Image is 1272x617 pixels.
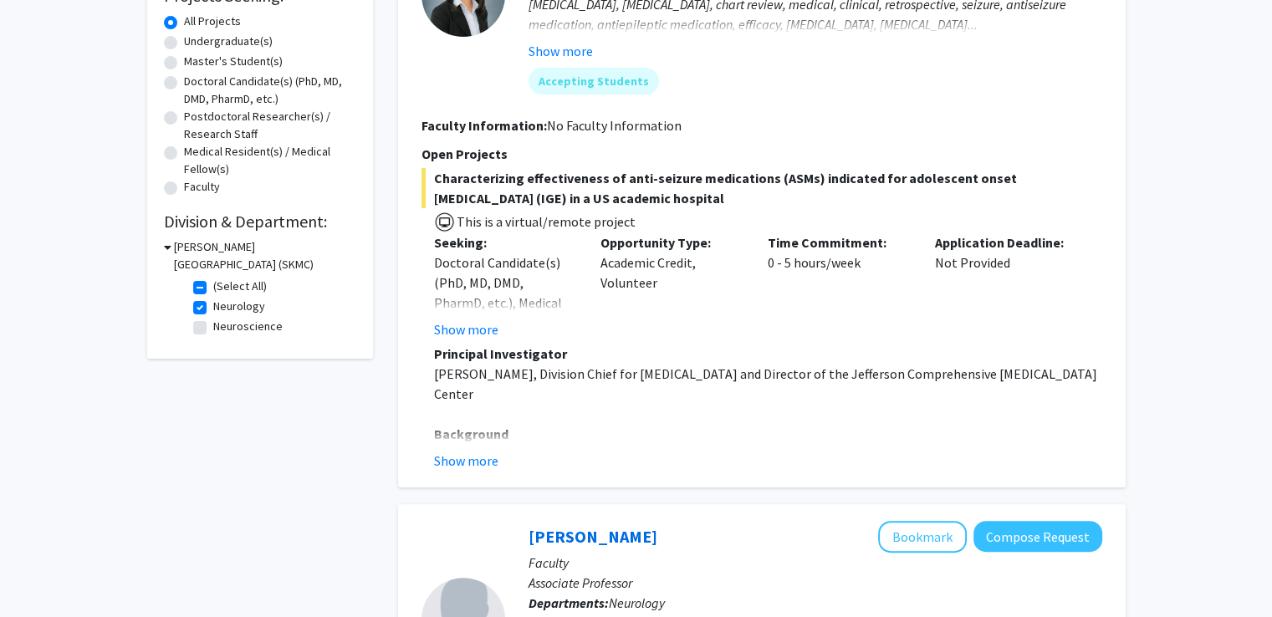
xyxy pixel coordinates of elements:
label: Faculty [184,178,220,196]
p: Application Deadline: [935,232,1077,252]
label: Postdoctoral Researcher(s) / Research Staff [184,108,356,143]
h3: [PERSON_NAME][GEOGRAPHIC_DATA] (SKMC) [174,238,356,273]
b: Departments: [529,594,609,611]
p: Seeking: [434,232,576,252]
div: Doctoral Candidate(s) (PhD, MD, DMD, PharmD, etc.), Medical Resident(s) / Medical Fellow(s) [434,252,576,353]
button: Add Hsiangkuo Yuan to Bookmarks [878,521,967,553]
span: Neurology [609,594,665,611]
label: Neuroscience [213,318,283,335]
div: Not Provided [922,232,1090,339]
p: Associate Professor [529,573,1102,593]
h2: Division & Department: [164,212,356,232]
p: Faculty [529,553,1102,573]
label: Doctoral Candidate(s) (PhD, MD, DMD, PharmD, etc.) [184,73,356,108]
strong: Principal Investigator [434,345,567,362]
div: 0 - 5 hours/week [755,232,922,339]
button: Compose Request to Hsiangkuo Yuan [973,521,1102,552]
button: Show more [529,41,593,61]
span: No Faculty Information [547,117,682,134]
p: [PERSON_NAME], Division Chief for [MEDICAL_DATA] and Director of the Jefferson Comprehensive [MED... [434,364,1102,404]
div: Academic Credit, Volunteer [588,232,755,339]
iframe: Chat [13,542,71,604]
label: Neurology [213,298,265,315]
a: [PERSON_NAME] [529,526,657,547]
p: Time Commitment: [768,232,910,252]
p: Open Projects [421,144,1102,164]
button: Show more [434,451,498,471]
label: (Select All) [213,278,267,295]
p: Opportunity Type: [600,232,743,252]
button: Show more [434,319,498,339]
label: All Projects [184,13,241,30]
strong: Background [434,426,508,442]
mat-chip: Accepting Students [529,68,659,94]
span: Characterizing effectiveness of anti-seizure medications (ASMs) indicated for adolescent onset [M... [421,168,1102,208]
label: Master's Student(s) [184,53,283,70]
label: Medical Resident(s) / Medical Fellow(s) [184,143,356,178]
span: This is a virtual/remote project [455,213,636,230]
label: Undergraduate(s) [184,33,273,50]
b: Faculty Information: [421,117,547,134]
